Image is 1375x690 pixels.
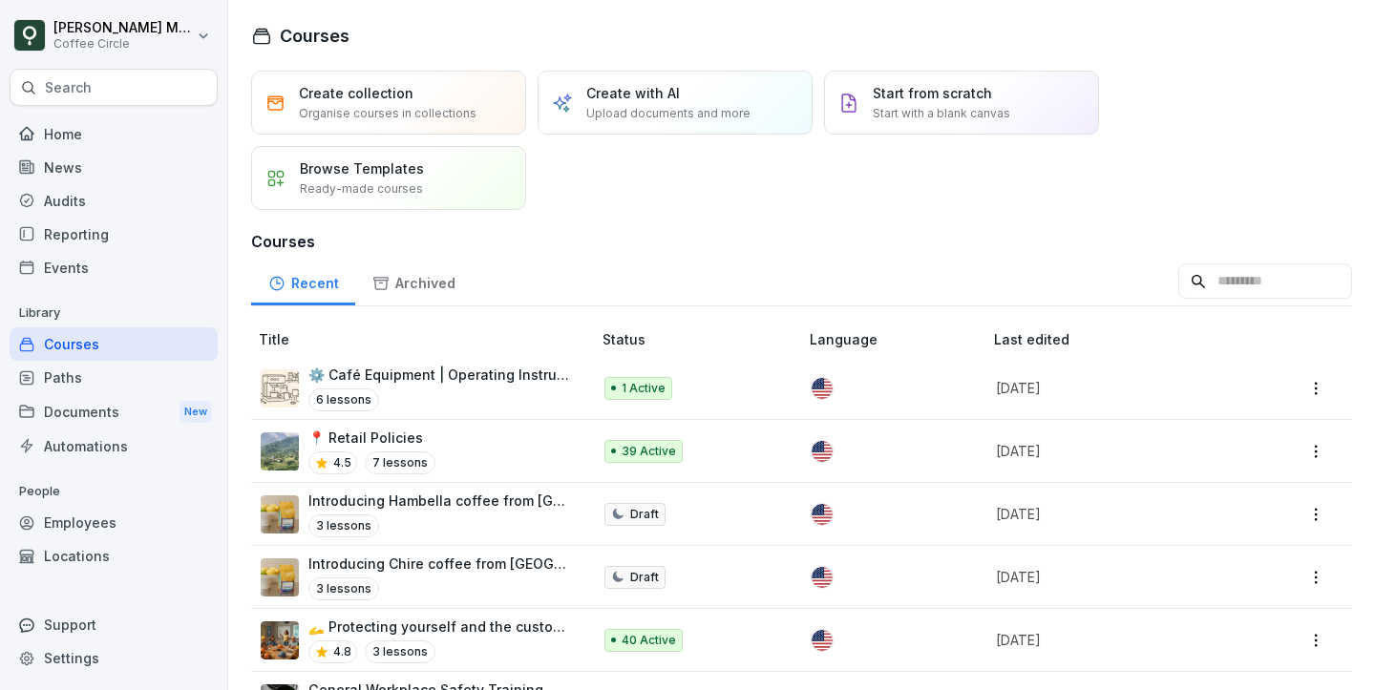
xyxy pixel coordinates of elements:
p: Title [259,329,595,349]
img: us.svg [812,504,833,525]
p: Browse Templates [300,158,424,178]
a: Settings [10,641,218,675]
p: Coffee Circle [53,37,193,51]
p: 7 lessons [365,451,435,474]
p: 🫴 Protecting yourself and the customers [308,617,572,637]
p: [DATE] [996,567,1237,587]
p: 📍 Retail Policies [308,428,435,448]
p: Ready-made courses [300,180,423,198]
img: us.svg [812,378,833,399]
p: 3 lessons [365,640,435,663]
img: us.svg [812,630,833,651]
p: 6 lessons [308,388,379,411]
a: Events [10,251,218,284]
p: 4.8 [333,643,351,660]
a: Courses [10,327,218,361]
a: Audits [10,184,218,218]
a: Home [10,117,218,151]
p: Language [810,329,986,349]
div: Support [10,608,218,641]
p: Create collection [299,83,413,103]
p: ⚙️ Café Equipment | Operating Instructions [308,365,572,385]
div: Documents [10,394,218,429]
a: Employees [10,506,218,539]
p: 1 Active [622,380,666,397]
div: New [180,401,212,423]
img: us.svg [812,441,833,462]
p: [DATE] [996,441,1237,461]
p: 3 lessons [308,514,379,537]
a: Automations [10,429,218,463]
p: Search [45,78,92,97]
img: b6bm8nlnb9e4a66i6kerosil.png [261,621,299,659]
img: dgqjoierlop7afwbaof655oy.png [261,558,299,596]
p: Draft [630,506,659,523]
p: 39 Active [622,443,676,460]
p: Start with a blank canvas [873,105,1010,122]
p: Draft [630,569,659,586]
a: DocumentsNew [10,394,218,429]
p: Last edited [994,329,1260,349]
a: Recent [251,257,355,305]
p: Upload documents and more [586,105,751,122]
p: Create with AI [586,83,680,103]
a: Paths [10,361,218,394]
p: [DATE] [996,630,1237,650]
p: 3 lessons [308,577,379,600]
h3: Courses [251,230,1352,253]
h1: Courses [280,23,349,49]
a: Reporting [10,218,218,251]
a: Locations [10,539,218,573]
p: People [10,476,218,507]
p: Status [603,329,802,349]
img: us.svg [812,567,833,588]
img: jfobpqgryogqx46mk1a46xi0.png [261,369,299,408]
p: [DATE] [996,378,1237,398]
img: dgqjoierlop7afwbaof655oy.png [261,495,299,533]
p: Introducing Hambella coffee from [GEOGRAPHIC_DATA] [308,491,572,511]
p: [PERSON_NAME] Moschioni [53,20,193,36]
a: News [10,151,218,184]
img: r4iv508g6r12c0i8kqe8gadw.png [261,432,299,470]
p: 40 Active [622,632,676,649]
p: Library [10,298,218,328]
p: Introducing Chire coffee from [GEOGRAPHIC_DATA] [308,554,572,574]
a: Archived [355,257,472,305]
p: 4.5 [333,454,351,471]
p: Start from scratch [873,83,992,103]
p: Organise courses in collections [299,105,476,122]
p: [DATE] [996,504,1237,524]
